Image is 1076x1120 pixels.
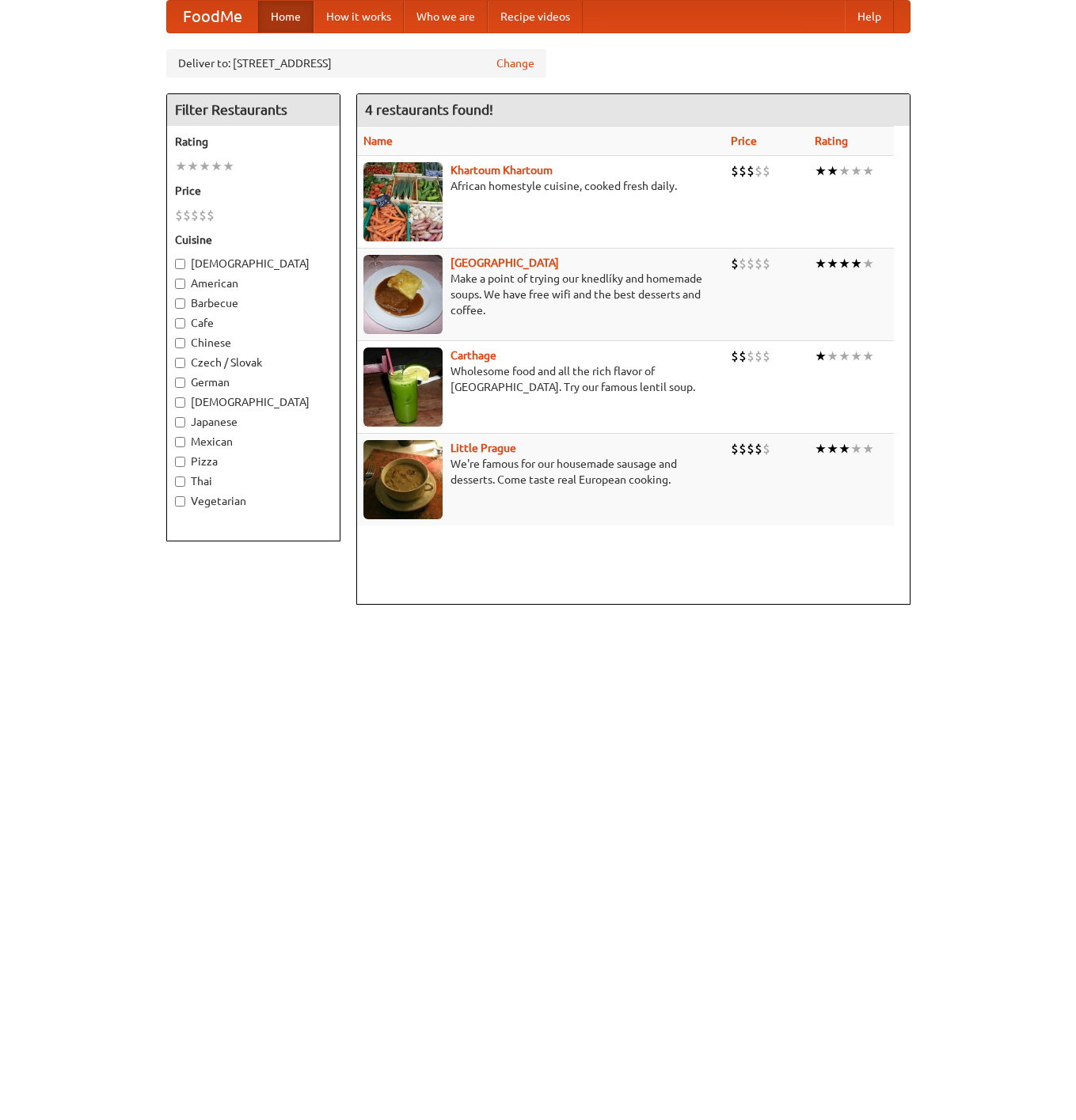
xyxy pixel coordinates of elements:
[762,162,770,180] li: $
[363,456,718,488] p: We're famous for our housemade sausage and desserts. Come taste real European cooking.
[175,256,332,271] label: [DEMOGRAPHIC_DATA]
[363,255,443,334] img: czechpoint.jpg
[258,1,314,32] a: Home
[175,279,185,289] input: American
[175,158,187,175] li: ★
[175,394,332,410] label: [DEMOGRAPHIC_DATA]
[175,338,185,348] input: Chinese
[862,440,874,457] li: ★
[731,440,739,457] li: $
[175,318,185,328] input: Cafe
[731,162,739,180] li: $
[815,347,827,365] li: ★
[731,347,739,365] li: $
[838,347,850,365] li: ★
[175,315,332,331] label: Cafe
[199,207,207,224] li: $
[862,255,874,272] li: ★
[731,255,739,272] li: $
[183,207,191,224] li: $
[755,440,762,457] li: $
[167,1,258,32] a: FoodMe
[175,378,185,388] input: German
[175,473,332,489] label: Thai
[827,347,838,365] li: ★
[175,434,332,450] label: Mexican
[175,275,332,291] label: American
[199,158,211,175] li: ★
[862,162,874,180] li: ★
[175,358,185,368] input: Czech / Slovak
[739,162,747,180] li: $
[211,158,222,175] li: ★
[363,347,443,427] img: carthage.jpg
[815,135,848,147] a: Rating
[747,440,755,457] li: $
[496,55,534,71] a: Change
[827,440,838,457] li: ★
[488,1,583,32] a: Recipe videos
[755,162,762,180] li: $
[762,255,770,272] li: $
[175,457,185,467] input: Pizza
[739,255,747,272] li: $
[862,347,874,365] li: ★
[739,440,747,457] li: $
[451,442,516,454] a: Little Prague
[175,207,183,224] li: $
[815,162,827,180] li: ★
[747,255,755,272] li: $
[207,207,215,224] li: $
[166,49,546,78] div: Deliver to: [STREET_ADDRESS]
[739,347,747,365] li: $
[404,1,488,32] a: Who we are
[850,440,862,457] li: ★
[815,255,827,272] li: ★
[451,164,553,177] a: Khartoum Khartoum
[747,162,755,180] li: $
[175,437,185,447] input: Mexican
[845,1,894,32] a: Help
[815,440,827,457] li: ★
[850,347,862,365] li: ★
[175,295,332,311] label: Barbecue
[755,347,762,365] li: $
[850,162,862,180] li: ★
[175,134,332,150] h5: Rating
[175,454,332,469] label: Pizza
[762,347,770,365] li: $
[365,102,493,117] ng-pluralize: 4 restaurants found!
[175,259,185,269] input: [DEMOGRAPHIC_DATA]
[363,363,718,395] p: Wholesome food and all the rich flavor of [GEOGRAPHIC_DATA]. Try our famous lentil soup.
[175,397,185,408] input: [DEMOGRAPHIC_DATA]
[175,493,332,509] label: Vegetarian
[175,232,332,248] h5: Cuisine
[363,271,718,318] p: Make a point of trying our knedlíky and homemade soups. We have free wifi and the best desserts a...
[838,255,850,272] li: ★
[175,414,332,430] label: Japanese
[175,496,185,507] input: Vegetarian
[451,349,496,362] a: Carthage
[850,255,862,272] li: ★
[175,335,332,351] label: Chinese
[363,135,393,147] a: Name
[175,183,332,199] h5: Price
[827,162,838,180] li: ★
[451,256,559,269] a: [GEOGRAPHIC_DATA]
[838,162,850,180] li: ★
[175,374,332,390] label: German
[731,135,757,147] a: Price
[762,440,770,457] li: $
[175,298,185,309] input: Barbecue
[827,255,838,272] li: ★
[175,417,185,427] input: Japanese
[314,1,404,32] a: How it works
[747,347,755,365] li: $
[191,207,199,224] li: $
[363,440,443,519] img: littleprague.jpg
[175,355,332,370] label: Czech / Slovak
